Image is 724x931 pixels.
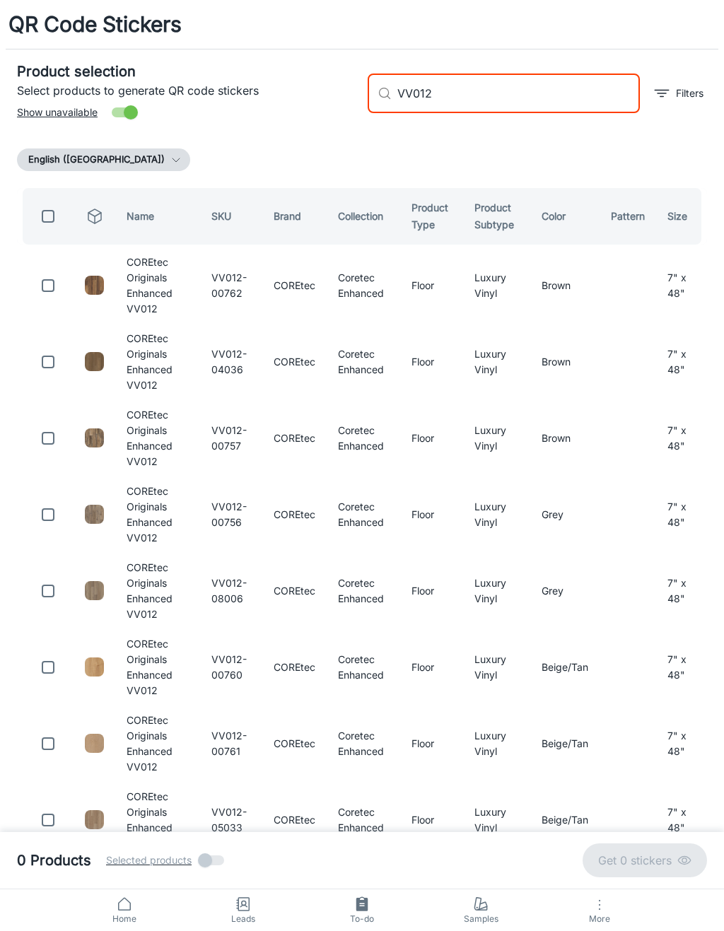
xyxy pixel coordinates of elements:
td: Floor [400,708,463,779]
td: COREtec [262,327,327,397]
td: Floor [400,403,463,474]
td: Floor [400,632,463,703]
th: SKU [200,188,262,245]
p: Filters [676,86,703,101]
td: VV012-00756 [200,479,262,550]
td: VV012-05033 [200,785,262,855]
td: VV012-00757 [200,403,262,474]
td: Coretec Enhanced [327,785,400,855]
td: COREtec [262,479,327,550]
td: Grey [530,479,600,550]
td: VV012-00760 [200,632,262,703]
td: Beige/Tan [530,708,600,779]
th: Product Type [400,188,463,245]
td: COREtec [262,556,327,626]
input: Search by SKU, brand, collection... [397,74,640,113]
h5: Product selection [17,61,356,82]
td: Luxury Vinyl [463,250,530,321]
td: Beige/Tan [530,632,600,703]
th: Color [530,188,600,245]
td: COREtec Originals Enhanced VV012 [115,556,200,626]
td: Grey [530,556,600,626]
button: More [540,889,659,931]
span: Home [74,913,175,925]
td: COREtec Originals Enhanced VV012 [115,327,200,397]
span: Selected products [106,853,192,868]
td: Luxury Vinyl [463,403,530,474]
td: Coretec Enhanced [327,479,400,550]
td: VV012-08006 [200,556,262,626]
a: Home [65,889,184,931]
a: To-do [303,889,421,931]
td: 7" x 48" [656,479,707,550]
td: 7" x 48" [656,785,707,855]
td: Brown [530,250,600,321]
td: VV012-00762 [200,250,262,321]
th: Collection [327,188,400,245]
td: VV012-04036 [200,327,262,397]
td: Luxury Vinyl [463,556,530,626]
td: 7" x 48" [656,327,707,397]
td: COREtec [262,708,327,779]
td: Floor [400,556,463,626]
td: COREtec Originals Enhanced VV012 [115,785,200,855]
td: 7" x 48" [656,708,707,779]
button: English ([GEOGRAPHIC_DATA]) [17,148,190,171]
td: 7" x 48" [656,632,707,703]
td: COREtec Originals Enhanced VV012 [115,250,200,321]
td: COREtec Originals Enhanced VV012 [115,708,200,779]
th: Product Subtype [463,188,530,245]
span: Show unavailable [17,105,98,120]
button: filter [651,82,707,105]
td: Coretec Enhanced [327,632,400,703]
span: To-do [311,913,413,925]
td: Brown [530,403,600,474]
td: Coretec Enhanced [327,708,400,779]
td: COREtec Originals Enhanced VV012 [115,632,200,703]
span: Samples [430,913,532,925]
td: Coretec Enhanced [327,250,400,321]
td: Beige/Tan [530,785,600,855]
a: Leads [184,889,303,931]
th: Pattern [600,188,656,245]
td: Luxury Vinyl [463,327,530,397]
span: Leads [192,913,294,925]
td: Floor [400,250,463,321]
th: Size [656,188,707,245]
td: Coretec Enhanced [327,327,400,397]
td: 7" x 48" [656,556,707,626]
a: Samples [421,889,540,931]
h1: QR Code Stickers [8,8,182,40]
td: Coretec Enhanced [327,403,400,474]
th: Name [115,188,200,245]
p: Select products to generate QR code stickers [17,82,356,99]
td: COREtec [262,632,327,703]
td: COREtec Originals Enhanced VV012 [115,403,200,474]
td: Brown [530,327,600,397]
td: 7" x 48" [656,403,707,474]
td: Floor [400,479,463,550]
td: COREtec Originals Enhanced VV012 [115,479,200,550]
span: More [549,913,650,924]
td: COREtec [262,403,327,474]
td: 7" x 48" [656,250,707,321]
td: VV012-00761 [200,708,262,779]
td: Luxury Vinyl [463,785,530,855]
h5: 0 Products [17,850,91,871]
td: Floor [400,785,463,855]
td: Luxury Vinyl [463,708,530,779]
td: Floor [400,327,463,397]
td: Luxury Vinyl [463,479,530,550]
td: Luxury Vinyl [463,632,530,703]
td: COREtec [262,250,327,321]
th: Brand [262,188,327,245]
td: COREtec [262,785,327,855]
td: Coretec Enhanced [327,556,400,626]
